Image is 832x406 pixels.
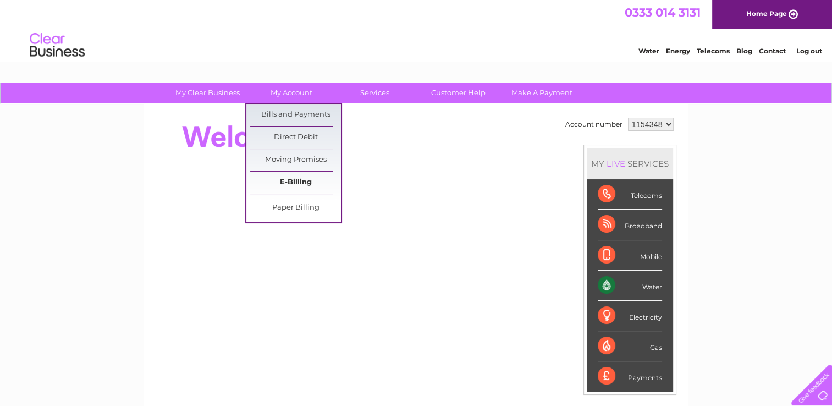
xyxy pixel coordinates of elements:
[759,47,786,55] a: Contact
[587,148,673,179] div: MY SERVICES
[736,47,752,55] a: Blog
[598,240,662,271] div: Mobile
[162,83,253,103] a: My Clear Business
[598,271,662,301] div: Water
[29,29,85,62] img: logo.png
[638,47,659,55] a: Water
[666,47,690,55] a: Energy
[246,83,337,103] a: My Account
[796,47,822,55] a: Log out
[250,172,341,194] a: E-Billing
[598,179,662,210] div: Telecoms
[250,197,341,219] a: Paper Billing
[250,104,341,126] a: Bills and Payments
[604,158,627,169] div: LIVE
[413,83,504,103] a: Customer Help
[598,210,662,240] div: Broadband
[157,6,676,53] div: Clear Business is a trading name of Verastar Limited (registered in [GEOGRAPHIC_DATA] No. 3667643...
[250,127,341,149] a: Direct Debit
[563,115,625,134] td: Account number
[598,301,662,331] div: Electricity
[497,83,587,103] a: Make A Payment
[250,149,341,171] a: Moving Premises
[697,47,730,55] a: Telecoms
[625,6,701,19] a: 0333 014 3131
[329,83,420,103] a: Services
[598,331,662,361] div: Gas
[598,361,662,391] div: Payments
